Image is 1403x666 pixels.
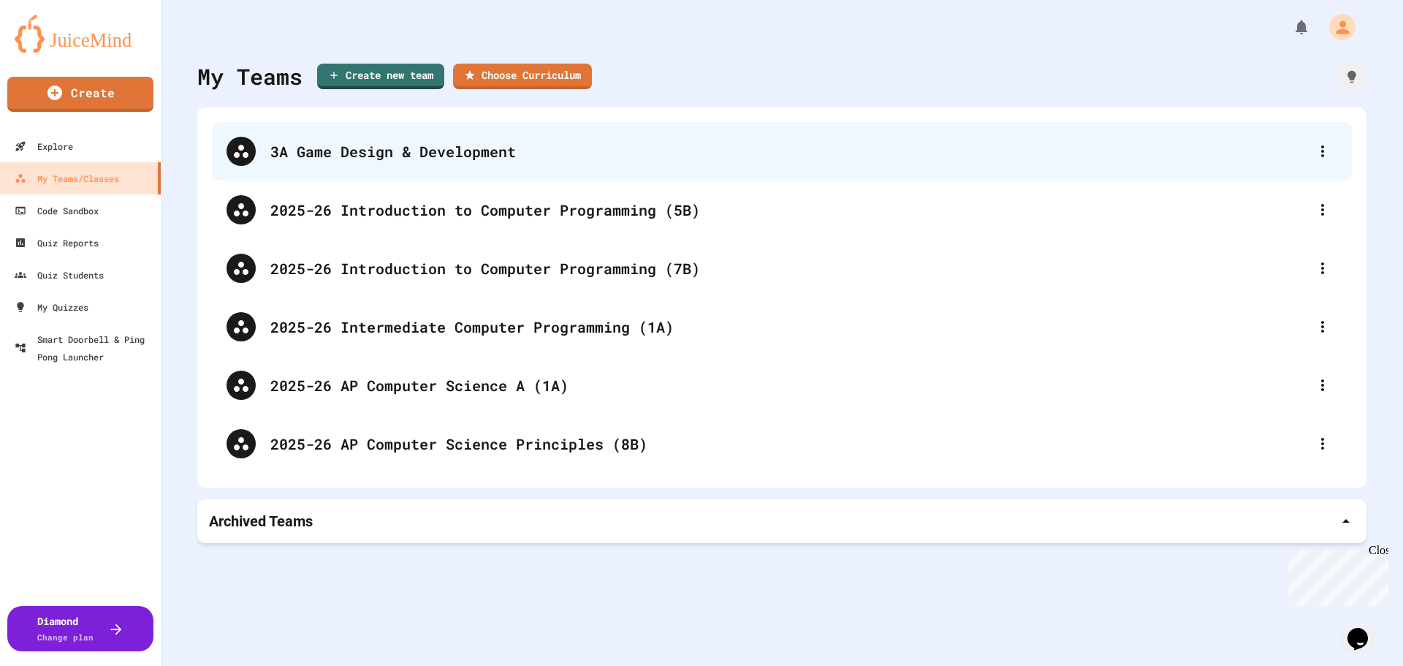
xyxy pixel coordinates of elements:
img: logo-orange.svg [15,15,146,53]
div: My Notifications [1266,15,1314,39]
div: My Teams/Classes [15,170,119,187]
div: Chat with us now!Close [6,6,101,93]
div: Quiz Students [15,266,104,284]
div: 2025-26 Introduction to Computer Programming (7B) [270,257,1308,279]
div: 3A Game Design & Development [212,122,1352,181]
div: 2025-26 Intermediate Computer Programming (1A) [212,298,1352,356]
div: Smart Doorbell & Ping Pong Launcher [15,330,155,366]
div: Diamond [37,613,94,644]
a: Create [7,77,153,112]
div: 2025-26 Intermediate Computer Programming (1A) [270,316,1308,338]
div: 2025-26 Introduction to Computer Programming (5B) [270,199,1308,221]
div: 2025-26 AP Computer Science Principles (8B) [212,415,1352,473]
div: My Quizzes [15,298,88,316]
div: 3A Game Design & Development [270,140,1308,162]
div: My Teams [197,60,303,93]
div: 2025-26 Introduction to Computer Programming (5B) [212,181,1352,239]
div: How it works [1337,62,1366,91]
div: Quiz Reports [15,234,99,251]
div: Explore [15,137,73,155]
button: DiamondChange plan [7,606,153,651]
div: 2025-26 AP Computer Science A (1A) [212,356,1352,415]
iframe: chat widget [1282,544,1388,606]
div: 2025-26 AP Computer Science Principles (8B) [270,433,1308,455]
iframe: chat widget [1342,608,1388,651]
div: 2025-26 AP Computer Science A (1A) [270,374,1308,396]
a: Choose Curriculum [453,64,592,89]
div: 2025-26 Introduction to Computer Programming (7B) [212,239,1352,298]
span: Change plan [37,632,94,643]
a: Create new team [317,64,444,89]
p: Archived Teams [209,511,313,531]
div: Code Sandbox [15,202,99,219]
div: My Account [1314,10,1359,44]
